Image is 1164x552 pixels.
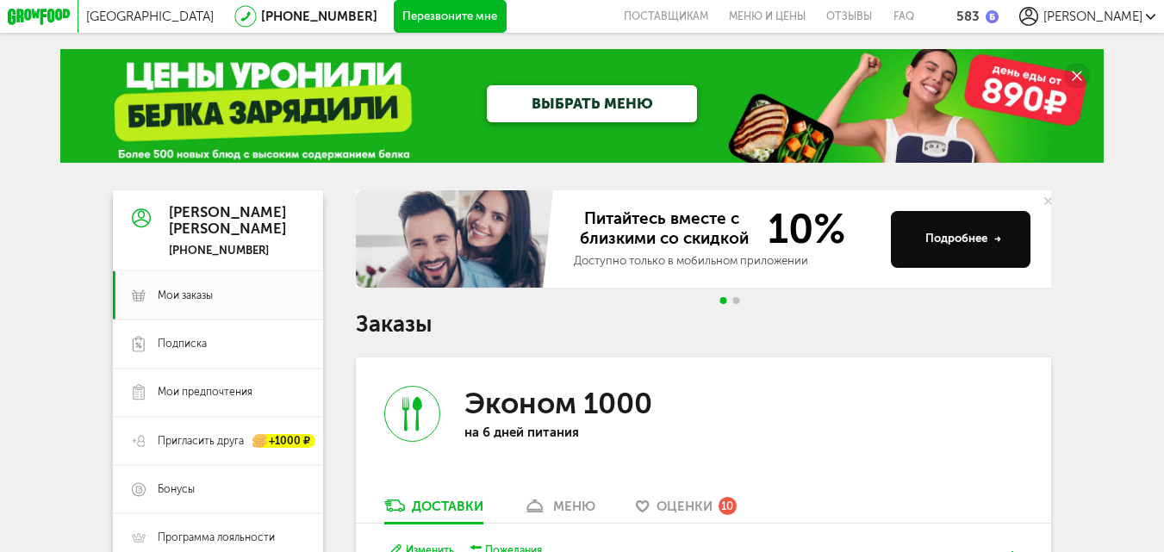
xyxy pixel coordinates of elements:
a: Бонусы [113,465,323,513]
a: [PHONE_NUMBER] [261,9,377,24]
span: [GEOGRAPHIC_DATA] [86,9,214,24]
div: 583 [956,9,980,24]
span: Бонусы [158,482,195,497]
div: +1000 ₽ [253,434,315,448]
img: family-banner.579af9d.jpg [356,190,558,288]
span: Программа лояльности [158,530,275,545]
div: 10 [719,497,737,515]
span: Мои предпочтения [158,385,252,400]
span: [PERSON_NAME] [1043,9,1142,24]
a: Доставки [376,497,491,523]
a: меню [515,497,604,523]
div: [PHONE_NUMBER] [169,244,286,258]
a: Мои предпочтения [113,369,323,417]
span: Пригласить друга [158,434,244,449]
div: Подробнее [925,231,1002,247]
span: Go to slide 2 [733,297,740,304]
div: Доступно только в мобильном приложении [574,253,878,270]
div: [PERSON_NAME] [PERSON_NAME] [169,204,286,236]
span: Оценки [657,499,713,514]
a: Мои заказы [113,271,323,319]
a: ВЫБРАТЬ МЕНЮ [487,85,697,121]
span: Мои заказы [158,288,213,303]
a: Оценки 10 [628,497,745,523]
span: Go to slide 1 [719,297,726,304]
a: Подписка [113,319,323,368]
h1: Заказы [356,313,1051,334]
h3: Эконом 1000 [464,386,652,421]
div: Доставки [412,499,483,514]
span: 10% [756,209,846,250]
a: Пригласить друга +1000 ₽ [113,417,323,465]
p: на 6 дней питания [464,425,675,440]
button: Подробнее [891,211,1030,268]
span: Питайтесь вместе с близкими со скидкой [574,209,756,250]
img: bonus_b.cdccf46.png [986,10,999,23]
div: меню [553,499,595,514]
span: Подписка [158,337,207,351]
